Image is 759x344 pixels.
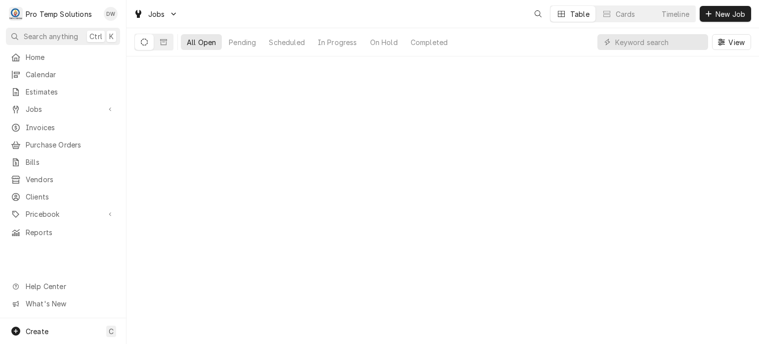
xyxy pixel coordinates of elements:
div: Timeline [662,9,689,19]
span: What's New [26,298,114,309]
button: New Job [700,6,751,22]
div: Table [570,9,590,19]
span: Jobs [148,9,165,19]
div: DW [104,7,118,21]
a: Bills [6,154,120,170]
span: Search anything [24,31,78,42]
span: Bills [26,157,115,167]
div: Cards [616,9,635,19]
span: Create [26,327,48,336]
a: Go to Jobs [6,101,120,117]
span: Jobs [26,104,100,114]
a: Go to What's New [6,295,120,312]
div: In Progress [318,37,357,48]
div: Completed [411,37,448,48]
span: New Job [714,9,747,19]
a: Calendar [6,66,120,83]
span: View [726,37,747,48]
div: On Hold [370,37,398,48]
span: Help Center [26,281,114,292]
a: Clients [6,189,120,205]
span: Invoices [26,122,115,133]
div: Pro Temp Solutions [26,9,92,19]
a: Go to Jobs [129,6,182,22]
a: Go to Pricebook [6,206,120,222]
span: Estimates [26,87,115,97]
div: Dana Williams's Avatar [104,7,118,21]
a: Vendors [6,171,120,188]
a: Go to Help Center [6,278,120,295]
span: Clients [26,192,115,202]
button: View [712,34,751,50]
span: Purchase Orders [26,140,115,150]
a: Purchase Orders [6,137,120,153]
a: Reports [6,224,120,241]
span: Home [26,52,115,62]
div: P [9,7,23,21]
div: Scheduled [269,37,304,48]
div: Pro Temp Solutions's Avatar [9,7,23,21]
div: Pending [229,37,256,48]
span: C [109,326,114,337]
div: All Open [187,37,216,48]
span: Calendar [26,69,115,80]
button: Open search [530,6,546,22]
a: Invoices [6,119,120,136]
input: Keyword search [615,34,703,50]
a: Home [6,49,120,65]
span: Ctrl [89,31,102,42]
a: Estimates [6,84,120,100]
span: Vendors [26,174,115,185]
span: Reports [26,227,115,238]
span: Pricebook [26,209,100,219]
button: Search anythingCtrlK [6,28,120,45]
span: K [109,31,114,42]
